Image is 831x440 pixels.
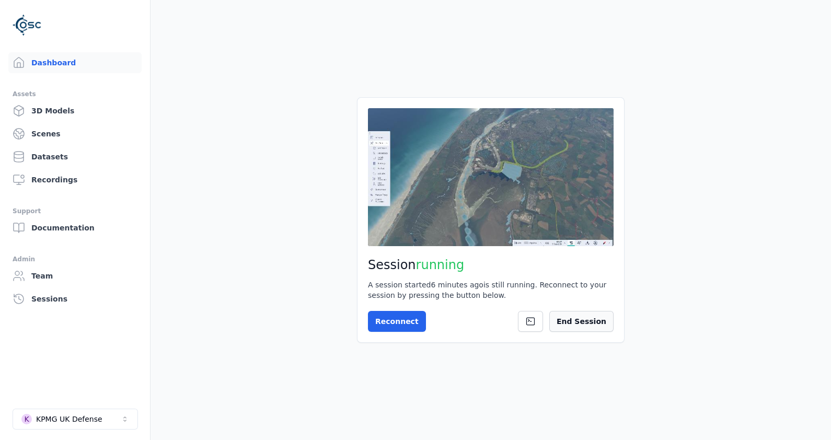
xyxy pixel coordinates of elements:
div: KPMG UK Defense [36,414,102,424]
div: Admin [13,253,137,265]
button: Select a workspace [13,409,138,430]
img: Logo [13,10,42,40]
a: Scenes [8,123,142,144]
span: running [416,258,465,272]
div: Assets [13,88,137,100]
a: Recordings [8,169,142,190]
button: Reconnect [368,311,426,332]
a: Documentation [8,217,142,238]
div: A session started 6 minutes ago is still running. Reconnect to your session by pressing the butto... [368,280,614,300]
a: 3D Models [8,100,142,121]
a: Datasets [8,146,142,167]
a: Sessions [8,288,142,309]
div: K [21,414,32,424]
button: End Session [549,311,614,332]
a: Dashboard [8,52,142,73]
a: Team [8,265,142,286]
h2: Session [368,257,614,273]
div: Support [13,205,137,217]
